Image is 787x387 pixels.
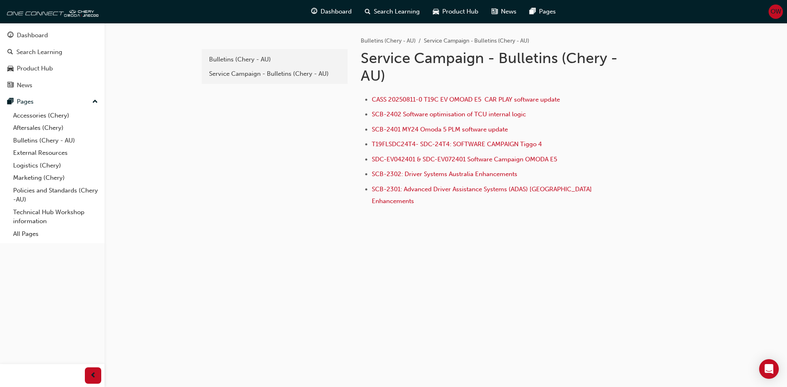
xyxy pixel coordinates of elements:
span: Dashboard [321,7,352,16]
span: guage-icon [311,7,317,17]
div: Open Intercom Messenger [759,359,779,379]
a: Search Learning [3,45,101,60]
span: news-icon [491,7,498,17]
div: Product Hub [17,64,53,73]
span: News [501,7,516,16]
button: Pages [3,94,101,109]
span: car-icon [7,65,14,72]
div: Search Learning [16,48,62,57]
span: Search Learning [374,7,420,16]
a: Logistics (Chery) [10,159,101,172]
span: car-icon [433,7,439,17]
a: guage-iconDashboard [305,3,358,20]
span: Product Hub [442,7,478,16]
button: DashboardSearch LearningProduct HubNews [3,26,101,94]
a: car-iconProduct Hub [426,3,485,20]
div: Service Campaign - Bulletins (Chery - AU) [209,69,340,79]
a: Policies and Standards (Chery -AU) [10,184,101,206]
a: search-iconSearch Learning [358,3,426,20]
span: pages-icon [7,98,14,106]
a: Marketing (Chery) [10,172,101,184]
a: SCB-2402 Software optimisation of TCU internal logic [372,111,526,118]
a: news-iconNews [485,3,523,20]
h1: Service Campaign - Bulletins (Chery - AU) [361,49,630,85]
span: Pages [539,7,556,16]
a: pages-iconPages [523,3,562,20]
a: Bulletins (Chery - AU) [205,52,344,67]
a: External Resources [10,147,101,159]
span: guage-icon [7,32,14,39]
a: T19FLSDC24T4- SDC-24T4: SOFTWARE CAMPAIGN Tiggo 4 [372,140,542,148]
span: search-icon [7,49,13,56]
a: Bulletins (Chery - AU) [10,134,101,147]
div: Bulletins (Chery - AU) [209,55,340,64]
a: SCB-2301: Advanced Driver Assistance Systems (ADAS) [GEOGRAPHIC_DATA] Enhancements [372,186,594,205]
div: News [17,81,32,90]
a: Technical Hub Workshop information [10,206,101,228]
a: News [3,78,101,93]
span: news-icon [7,82,14,89]
a: All Pages [10,228,101,240]
span: OW [771,7,781,16]
a: SCB-2302: Driver Systems Australia Enhancements [372,170,517,178]
a: Dashboard [3,28,101,43]
a: Product Hub [3,61,101,76]
img: oneconnect [4,3,98,20]
a: CASS 20250811-0 T19C EV OMOAD E5 CAR PLAY software update [372,96,560,103]
span: up-icon [92,97,98,107]
a: SCB-2401 MY24 Omoda 5 PLM software update [372,126,508,133]
a: SDC-EV042401 & SDC-EV072401 Software Campaign OMODA E5 [372,156,557,163]
li: Service Campaign - Bulletins (Chery - AU) [424,36,529,46]
a: Service Campaign - Bulletins (Chery - AU) [205,67,344,81]
div: Pages [17,97,34,106]
button: OW [769,5,783,19]
span: search-icon [365,7,371,17]
a: Aftersales (Chery) [10,122,101,134]
div: Dashboard [17,31,48,40]
span: prev-icon [90,371,96,381]
a: Accessories (Chery) [10,109,101,122]
a: Bulletins (Chery - AU) [361,37,416,44]
span: pages-icon [530,7,536,17]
